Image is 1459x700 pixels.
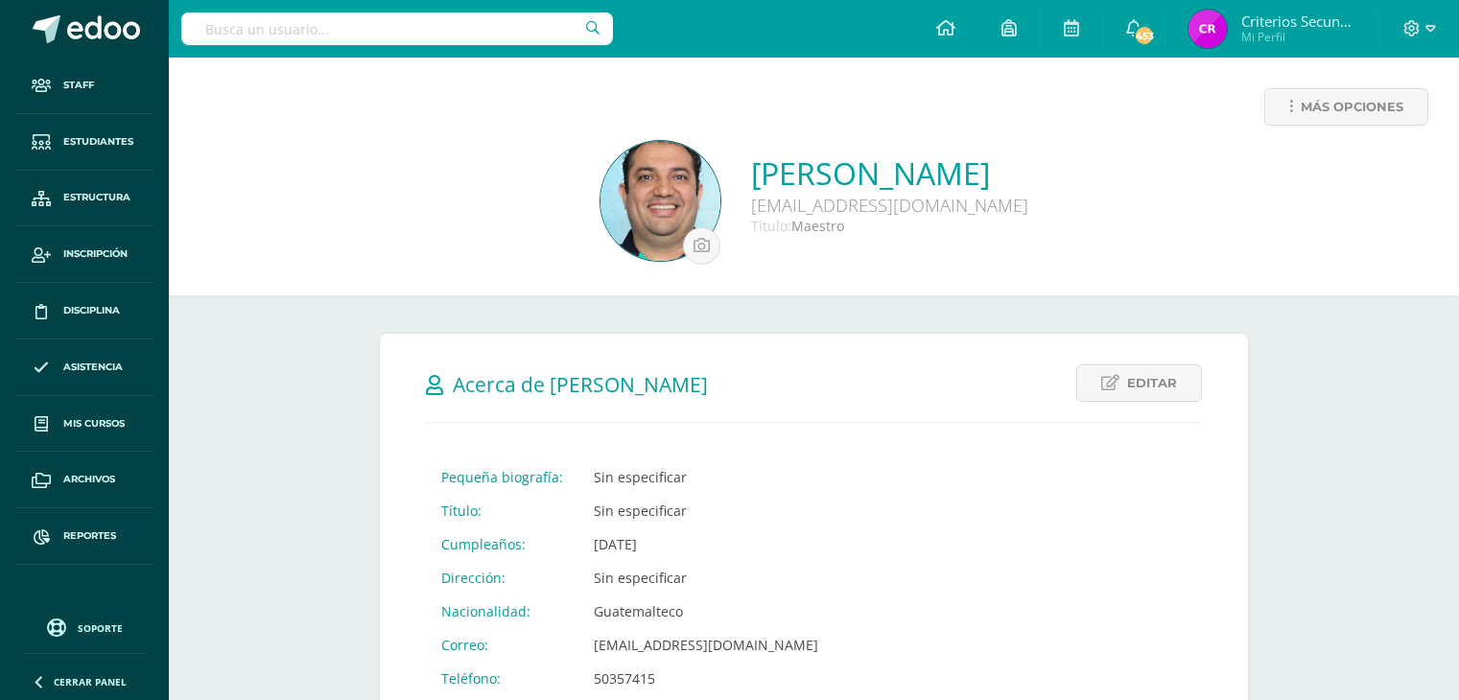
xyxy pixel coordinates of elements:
span: Staff [63,78,94,93]
span: Asistencia [63,360,123,375]
a: Estructura [15,171,153,227]
span: Acerca de [PERSON_NAME] [453,371,708,398]
td: Pequeña biografía: [426,460,578,494]
div: [EMAIL_ADDRESS][DOMAIN_NAME] [751,194,1028,217]
td: Teléfono: [426,662,578,695]
span: Criterios Secundaria [1241,12,1356,31]
a: Más opciones [1264,88,1428,126]
td: Sin especificar [578,494,834,527]
span: Mi Perfil [1241,29,1356,45]
a: Inscripción [15,226,153,283]
a: Estudiantes [15,114,153,171]
td: Guatemalteco [578,595,834,628]
a: [PERSON_NAME] [751,152,1028,194]
input: Busca un usuario... [181,12,613,45]
a: Mis cursos [15,396,153,453]
span: Soporte [78,621,123,635]
span: Reportes [63,528,116,544]
span: Mis cursos [63,416,125,432]
td: Sin especificar [578,460,834,494]
a: Archivos [15,452,153,508]
td: 50357415 [578,662,834,695]
span: 453 [1134,25,1155,46]
img: b5c7bb4b1ddfa4525c0897df61dc87e8.png [600,141,720,261]
span: Estructura [63,190,130,205]
a: Reportes [15,508,153,565]
span: Más opciones [1301,89,1403,125]
a: Editar [1076,364,1202,402]
span: Estudiantes [63,134,133,150]
span: Disciplina [63,303,120,318]
span: Cerrar panel [54,675,127,688]
td: [EMAIL_ADDRESS][DOMAIN_NAME] [578,628,834,662]
span: Editar [1127,365,1177,401]
td: [DATE] [578,527,834,561]
td: Nacionalidad: [426,595,578,628]
a: Disciplina [15,283,153,339]
td: Cumpleaños: [426,527,578,561]
span: Título: [751,217,791,235]
span: Inscripción [63,246,128,262]
td: Título: [426,494,578,527]
span: Archivos [63,472,115,487]
a: Soporte [23,614,146,640]
span: Maestro [791,217,844,235]
img: 32ded2d78f26f30623b1b52a8a229668.png [1188,10,1227,48]
td: Sin especificar [578,561,834,595]
a: Staff [15,58,153,114]
td: Dirección: [426,561,578,595]
td: Correo: [426,628,578,662]
a: Asistencia [15,339,153,396]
